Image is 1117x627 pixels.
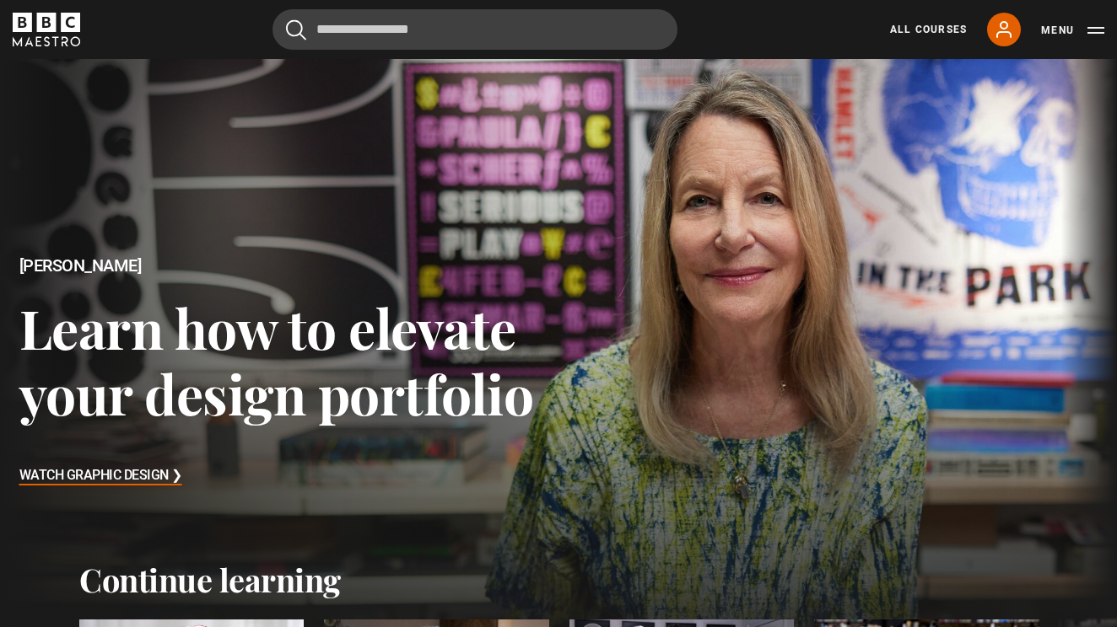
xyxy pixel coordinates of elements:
input: Search [273,9,677,50]
button: Toggle navigation [1041,22,1104,39]
svg: BBC Maestro [13,13,80,46]
h2: Continue learning [79,560,1038,599]
h2: [PERSON_NAME] [19,256,559,276]
button: Submit the search query [286,19,306,40]
h3: Watch Graphic Design ❯ [19,464,182,489]
a: All Courses [890,22,967,37]
h3: Learn how to elevate your design portfolio [19,295,559,426]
